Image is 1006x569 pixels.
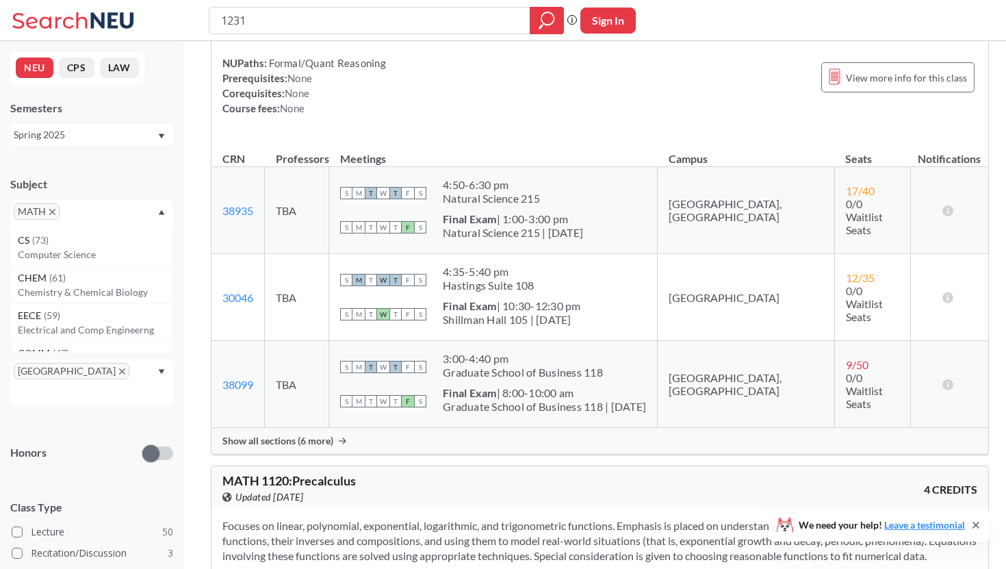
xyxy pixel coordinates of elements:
[18,286,172,299] p: Chemistry & Chemical Biology
[10,500,173,515] span: Class Type
[265,167,329,254] td: TBA
[402,221,414,233] span: F
[10,445,47,461] p: Honors
[443,313,581,327] div: Shillman Hall 105 | [DATE]
[414,221,426,233] span: S
[14,363,129,379] span: [GEOGRAPHIC_DATA]X to remove pill
[539,11,555,30] svg: magnifying glass
[12,523,173,541] label: Lecture
[14,127,157,142] div: Spring 2025
[799,520,965,530] span: We need your help!
[340,221,352,233] span: S
[352,308,365,320] span: M
[530,7,564,34] div: magnifying glass
[352,274,365,286] span: M
[14,203,60,220] span: MATHX to remove pill
[846,197,883,236] span: 0/0 Waitlist Seats
[846,284,883,323] span: 0/0 Waitlist Seats
[414,187,426,199] span: S
[222,151,245,166] div: CRN
[443,299,581,313] div: | 10:30-12:30 pm
[443,299,497,312] b: Final Exam
[340,274,352,286] span: S
[402,308,414,320] span: F
[222,291,253,304] a: 30046
[158,369,165,375] svg: Dropdown arrow
[329,138,658,167] th: Meetings
[10,124,173,146] div: Spring 2025Dropdown arrow
[265,254,329,341] td: TBA
[352,395,365,407] span: M
[846,69,967,86] span: View more info for this class
[365,187,377,199] span: T
[402,361,414,373] span: F
[10,101,173,116] div: Semesters
[352,187,365,199] span: M
[340,308,352,320] span: S
[10,359,173,403] div: [GEOGRAPHIC_DATA]X to remove pillDropdown arrow
[443,178,540,192] div: 4:50 - 6:30 pm
[340,187,352,199] span: S
[53,347,69,359] span: ( 47 )
[44,309,60,321] span: ( 59 )
[443,192,540,205] div: Natural Science 215
[280,102,305,114] span: None
[389,361,402,373] span: T
[235,490,303,505] span: Updated [DATE]
[377,361,389,373] span: W
[265,138,329,167] th: Professors
[846,271,875,284] span: 12 / 35
[846,358,868,371] span: 9 / 50
[365,274,377,286] span: T
[162,524,173,540] span: 50
[32,234,49,246] span: ( 73 )
[443,212,497,225] b: Final Exam
[287,72,312,84] span: None
[267,57,386,69] span: Formal/Quant Reasoning
[402,187,414,199] span: F
[285,87,309,99] span: None
[658,341,835,428] td: [GEOGRAPHIC_DATA], [GEOGRAPHIC_DATA]
[846,371,883,410] span: 0/0 Waitlist Seats
[365,395,377,407] span: T
[443,386,646,400] div: | 8:00-10:00 am
[443,352,603,366] div: 3:00 - 4:40 pm
[220,9,520,32] input: Class, professor, course number, "phrase"
[158,134,165,139] svg: Dropdown arrow
[16,58,53,78] button: NEU
[846,184,875,197] span: 17 / 40
[443,226,583,240] div: Natural Science 215 | [DATE]
[365,361,377,373] span: T
[168,546,173,561] span: 3
[18,233,32,248] span: CS
[49,209,55,215] svg: X to remove pill
[443,400,646,414] div: Graduate School of Business 118 | [DATE]
[59,58,94,78] button: CPS
[18,323,172,337] p: Electrical and Comp Engineerng
[340,395,352,407] span: S
[352,221,365,233] span: M
[834,138,911,167] th: Seats
[377,187,389,199] span: W
[119,368,125,375] svg: X to remove pill
[100,58,139,78] button: LAW
[389,187,402,199] span: T
[222,55,386,116] div: NUPaths: Prerequisites: Corequisites: Course fees:
[443,212,583,226] div: | 1:00-3:00 pm
[18,270,49,286] span: CHEM
[265,341,329,428] td: TBA
[658,167,835,254] td: [GEOGRAPHIC_DATA], [GEOGRAPHIC_DATA]
[443,366,603,379] div: Graduate School of Business 118
[352,361,365,373] span: M
[884,519,965,531] a: Leave a testimonial
[211,428,988,454] div: Show all sections (6 more)
[414,361,426,373] span: S
[18,308,44,323] span: EECE
[340,361,352,373] span: S
[222,518,977,564] section: Focuses on linear, polynomial, exponential, logarithmic, and trigonometric functions. Emphasis is...
[414,274,426,286] span: S
[414,395,426,407] span: S
[222,378,253,391] a: 38099
[443,265,534,279] div: 4:35 - 5:40 pm
[924,482,977,497] span: 4 CREDITS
